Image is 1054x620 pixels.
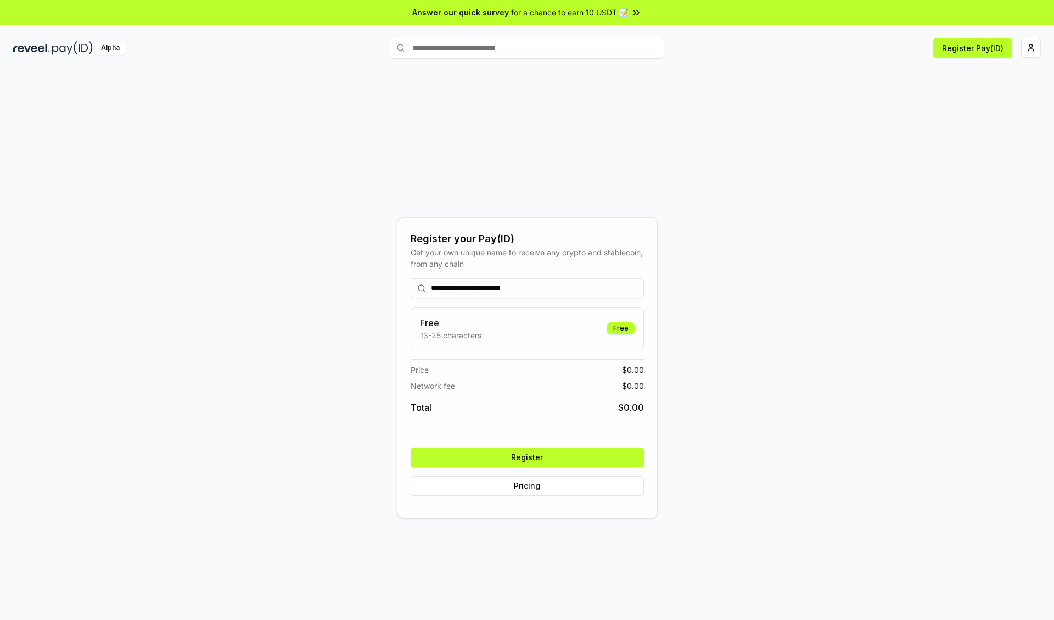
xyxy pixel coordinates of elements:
[420,316,481,329] h3: Free
[95,41,126,55] div: Alpha
[411,476,644,496] button: Pricing
[13,41,50,55] img: reveel_dark
[420,329,481,341] p: 13-25 characters
[622,380,644,392] span: $ 0.00
[411,364,429,376] span: Price
[607,322,635,334] div: Free
[411,380,455,392] span: Network fee
[511,7,629,18] span: for a chance to earn 10 USDT 📝
[622,364,644,376] span: $ 0.00
[411,448,644,467] button: Register
[411,247,644,270] div: Get your own unique name to receive any crypto and stablecoin, from any chain
[411,401,431,414] span: Total
[412,7,509,18] span: Answer our quick survey
[618,401,644,414] span: $ 0.00
[52,41,93,55] img: pay_id
[933,38,1012,58] button: Register Pay(ID)
[411,231,644,247] div: Register your Pay(ID)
